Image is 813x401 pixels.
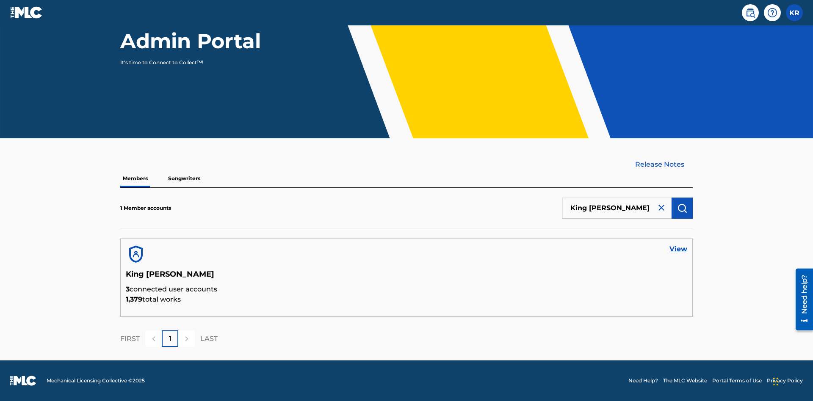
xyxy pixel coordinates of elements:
[789,265,813,335] iframe: Resource Center
[10,376,36,386] img: logo
[767,8,777,18] img: help
[126,285,130,293] span: 3
[120,170,150,187] p: Members
[562,198,672,219] input: Search Members
[47,377,145,385] span: Mechanical Licensing Collective © 2025
[126,295,142,303] span: 1,379
[628,377,658,385] a: Need Help?
[745,8,755,18] img: search
[656,203,666,213] img: close
[126,284,687,294] p: connected user accounts
[669,244,687,254] a: View
[10,6,43,19] img: MLC Logo
[771,360,813,401] iframe: Chat Widget
[786,4,803,21] div: User Menu
[126,294,687,305] p: total works
[169,334,171,344] p: 1
[126,244,146,264] img: account
[742,4,759,21] a: Public Search
[677,203,687,213] img: Search Works
[120,59,267,66] p: It's time to Connect to Collect™!
[120,334,140,344] p: FIRST
[773,369,778,394] div: Drag
[126,269,687,284] h5: King [PERSON_NAME]
[200,334,218,344] p: LAST
[635,159,693,170] a: Release Notes
[767,377,803,385] a: Privacy Policy
[712,377,762,385] a: Portal Terms of Use
[764,4,781,21] div: Help
[166,170,203,187] p: Songwriters
[120,204,171,212] p: 1 Member accounts
[663,377,707,385] a: The MLC Website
